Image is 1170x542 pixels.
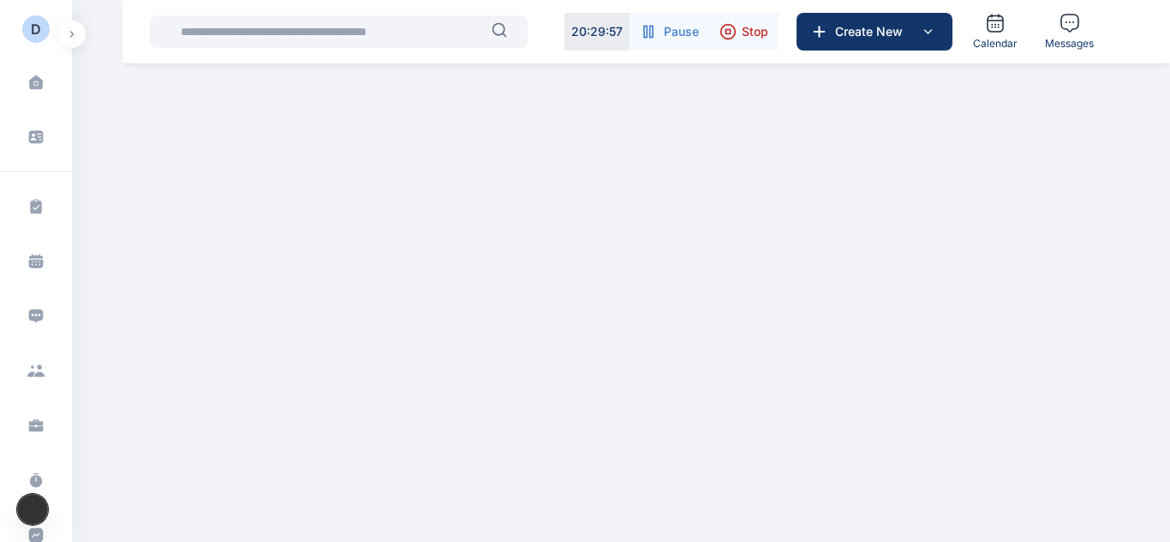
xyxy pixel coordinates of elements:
[31,19,41,39] div: D
[571,23,623,40] p: 20 : 29 : 57
[973,37,1018,51] span: Calendar
[22,21,50,48] button: D
[797,13,952,51] button: Create New
[630,13,709,51] button: Pause
[828,23,917,40] span: Create New
[1038,6,1101,57] a: Messages
[709,13,779,51] button: Stop
[742,23,768,40] span: Stop
[1045,37,1094,51] span: Messages
[664,23,699,40] span: Pause
[966,6,1024,57] a: Calendar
